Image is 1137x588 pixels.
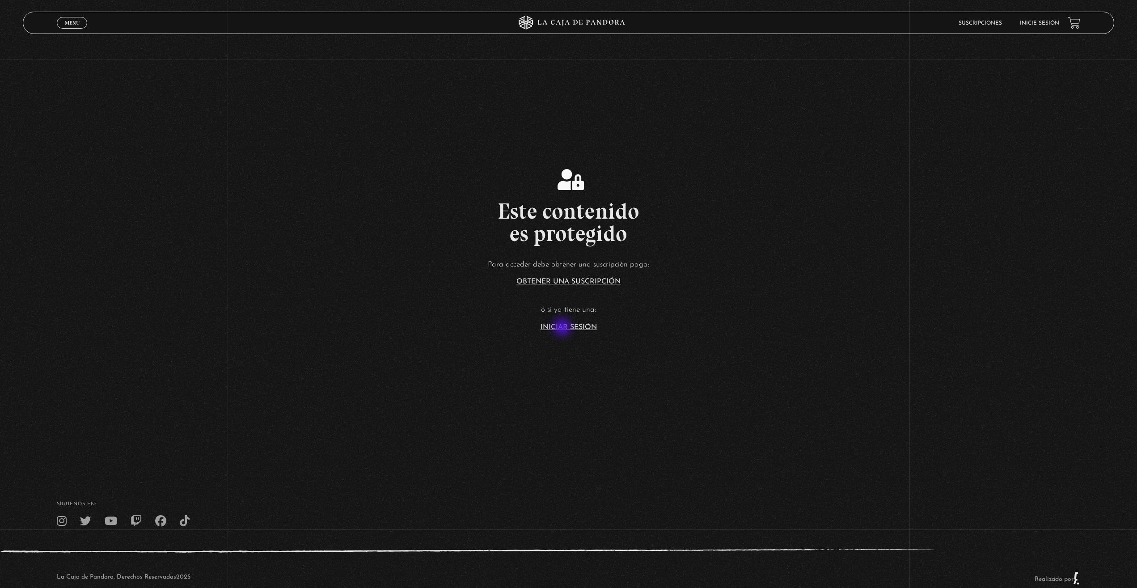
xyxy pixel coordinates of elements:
[1068,17,1080,29] a: View your shopping cart
[57,571,190,585] p: La Caja de Pandora, Derechos Reservados 2025
[959,21,1002,26] a: Suscripciones
[1035,576,1080,583] a: Realizado por
[57,502,1080,507] h4: SÍguenos en:
[65,20,80,25] span: Menu
[541,324,597,331] a: Iniciar Sesión
[1020,21,1059,26] a: Inicie sesión
[62,28,83,34] span: Cerrar
[516,278,621,285] a: Obtener una suscripción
